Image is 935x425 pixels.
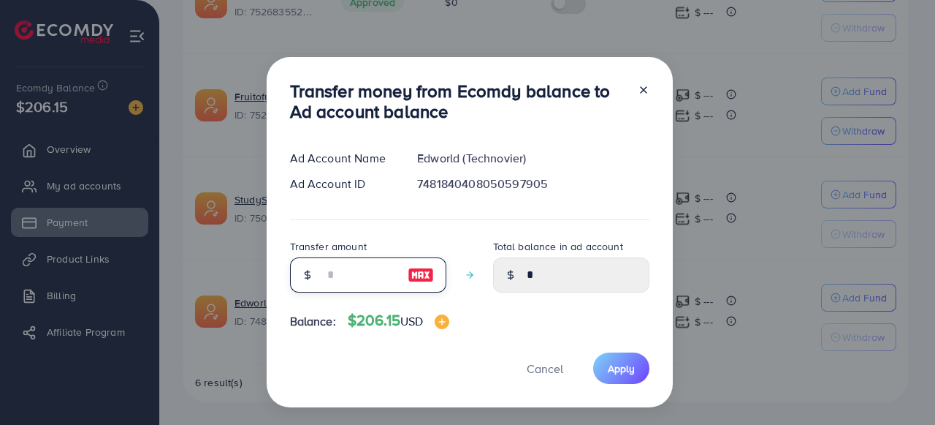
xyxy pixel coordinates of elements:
label: Total balance in ad account [493,239,623,254]
button: Cancel [508,353,581,384]
h3: Transfer money from Ecomdy balance to Ad account balance [290,80,626,123]
img: image [408,266,434,284]
iframe: Chat [873,359,924,414]
span: Apply [608,361,635,376]
img: image [435,315,449,329]
div: Ad Account Name [278,150,406,167]
div: Ad Account ID [278,176,406,192]
button: Apply [593,353,649,384]
span: Cancel [527,361,563,377]
h4: $206.15 [348,312,450,330]
div: 7481840408050597905 [405,176,660,192]
div: Edworld (Technovier) [405,150,660,167]
span: Balance: [290,313,336,330]
label: Transfer amount [290,239,367,254]
span: USD [400,313,423,329]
